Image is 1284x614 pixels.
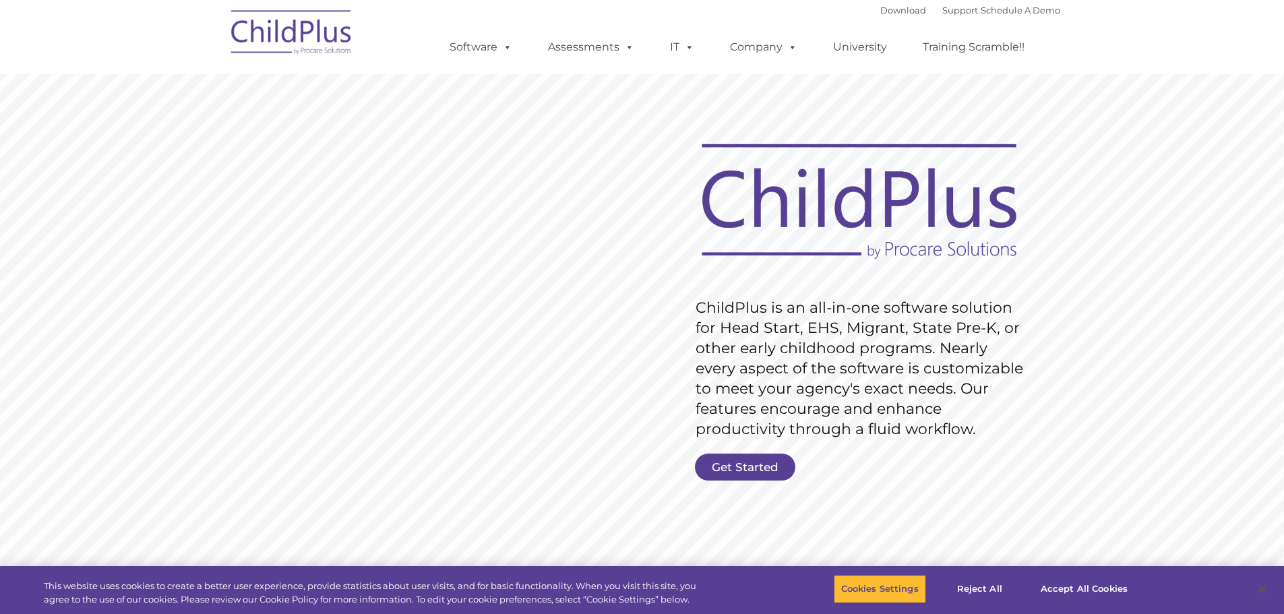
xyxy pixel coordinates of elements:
button: Close [1248,574,1277,604]
a: Software [436,34,526,61]
button: Cookies Settings [834,575,926,603]
font: | [880,5,1060,16]
a: Company [716,34,811,61]
a: University [820,34,900,61]
a: Download [880,5,926,16]
button: Reject All [938,575,1022,603]
rs-layer: ChildPlus is an all-in-one software solution for Head Start, EHS, Migrant, State Pre-K, or other ... [696,298,1030,439]
a: Support [942,5,978,16]
a: Assessments [534,34,648,61]
a: Get Started [695,454,795,481]
img: ChildPlus by Procare Solutions [224,1,359,68]
button: Accept All Cookies [1033,575,1135,603]
a: IT [656,34,708,61]
div: This website uses cookies to create a better user experience, provide statistics about user visit... [44,580,706,606]
a: Training Scramble!! [909,34,1038,61]
a: Schedule A Demo [981,5,1060,16]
